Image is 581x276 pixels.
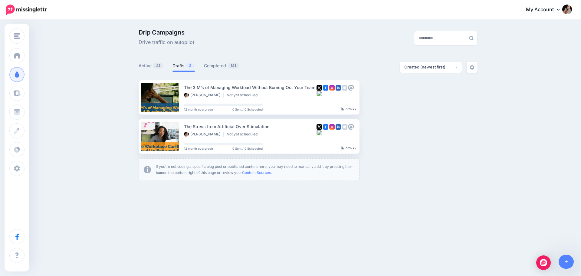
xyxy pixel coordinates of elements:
[227,132,261,137] li: Not yet scheduled
[317,85,322,91] img: twitter-square.png
[342,124,347,130] img: google_business-grey-square.png
[323,124,328,130] img: facebook-square.png
[470,65,474,70] img: settings-grey.png
[348,85,354,91] img: mastodon-grey-square.png
[153,63,163,68] span: 41
[232,147,263,150] span: 0 Sent / 0 Scheduled
[341,107,344,111] img: pointer-grey-darker.png
[400,62,462,73] button: Created (newest first)
[184,123,317,130] div: The Stress from Artificial Over Stimulation
[6,5,47,15] img: Missinglettr
[329,124,335,130] img: instagram-square.png
[172,62,195,69] a: Drafts2
[228,63,239,68] span: 141
[341,147,356,150] div: Clicks
[186,63,195,68] span: 2
[346,107,348,111] b: 0
[317,91,322,96] img: bluesky-grey-square.png
[336,85,341,91] img: linkedin-square.png
[227,93,261,98] li: Not yet scheduled
[204,62,239,69] a: Completed141
[317,130,322,135] img: bluesky-grey-square.png
[242,170,271,175] a: Content Sources
[232,108,263,111] span: 0 Sent / 0 Scheduled
[536,255,551,270] div: Open Intercom Messenger
[184,108,213,111] span: 12 month evergreen
[469,36,474,40] img: search-grey-6.png
[184,147,213,150] span: 12 month evergreen
[144,166,151,173] img: info-circle-grey.png
[139,38,194,46] span: Drive traffic on autopilot
[139,62,163,69] a: Active41
[341,108,356,111] div: Clicks
[336,124,341,130] img: linkedin-square.png
[323,85,328,91] img: facebook-square.png
[346,146,348,150] b: 0
[184,84,317,91] div: The 3 M’s of Managing Workload Without Burning Out Your Team
[348,124,354,130] img: mastodon-grey-square.png
[341,146,344,150] img: pointer-grey-darker.png
[520,2,572,17] a: My Account
[329,85,335,91] img: instagram-square.png
[156,164,354,176] p: If you're not seeing a specific blog post or published content here, you may need to manually add...
[342,85,347,91] img: google_business-grey-square.png
[184,132,224,137] li: [PERSON_NAME]
[404,64,455,70] div: Created (newest first)
[156,164,353,175] b: + icon
[14,33,20,39] img: menu.png
[317,124,322,130] img: twitter-square.png
[139,29,194,35] span: Drip Campaigns
[184,93,224,98] li: [PERSON_NAME]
